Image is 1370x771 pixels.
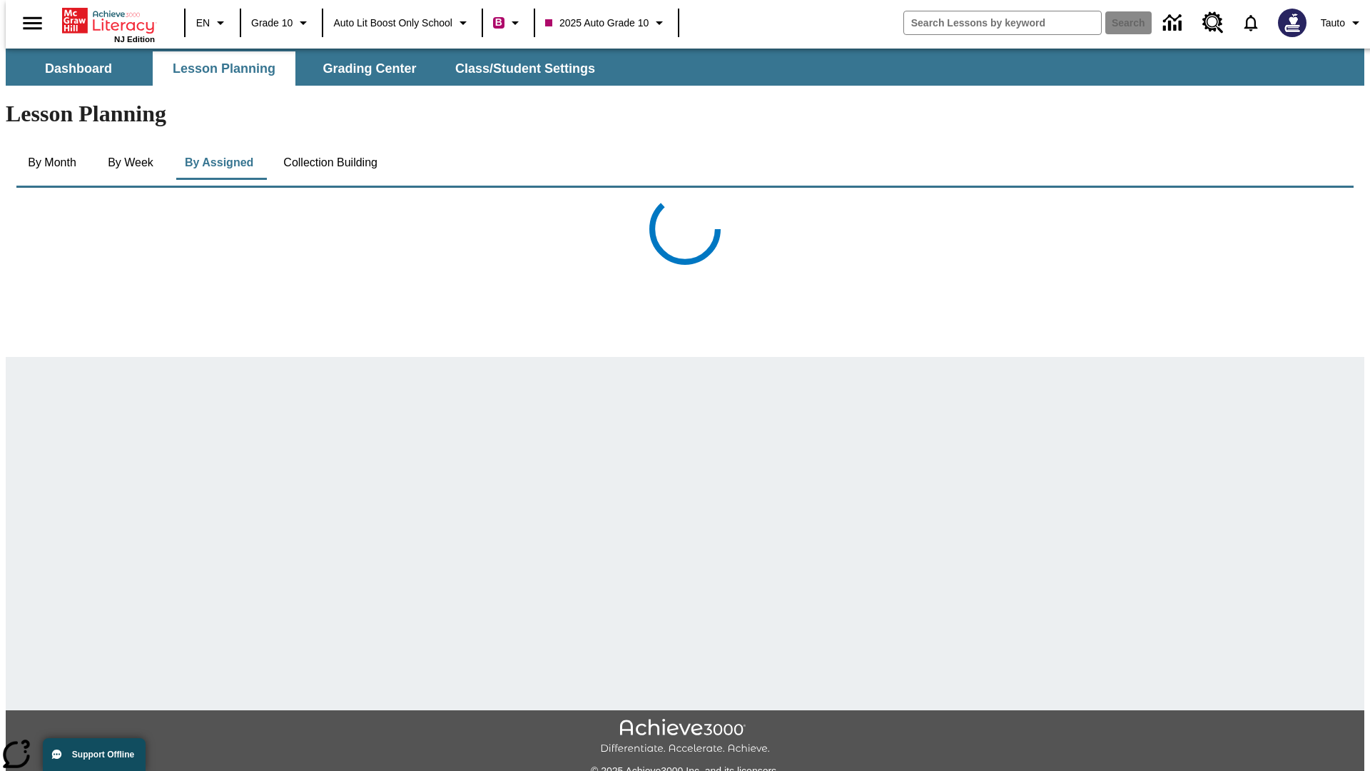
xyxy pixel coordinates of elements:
[298,51,441,86] button: Grading Center
[600,719,770,755] img: Achieve3000 Differentiate Accelerate Achieve
[6,101,1364,127] h1: Lesson Planning
[1315,10,1370,36] button: Profile/Settings
[62,5,155,44] div: Home
[1155,4,1194,43] a: Data Center
[6,49,1364,86] div: SubNavbar
[545,16,649,31] span: 2025 Auto Grade 10
[6,51,608,86] div: SubNavbar
[1278,9,1306,37] img: Avatar
[1321,16,1345,31] span: Tauto
[72,750,134,760] span: Support Offline
[1194,4,1232,42] a: Resource Center, Will open in new tab
[196,16,210,31] span: EN
[904,11,1101,34] input: search field
[114,35,155,44] span: NJ Edition
[16,146,88,180] button: By Month
[190,10,235,36] button: Language: EN, Select a language
[328,10,477,36] button: School: Auto Lit Boost only School, Select your school
[272,146,389,180] button: Collection Building
[539,10,674,36] button: Class: 2025 Auto Grade 10, Select your class
[245,10,318,36] button: Grade: Grade 10, Select a grade
[333,16,452,31] span: Auto Lit Boost only School
[43,738,146,771] button: Support Offline
[444,51,607,86] button: Class/Student Settings
[11,2,54,44] button: Open side menu
[173,146,265,180] button: By Assigned
[62,6,155,35] a: Home
[7,51,150,86] button: Dashboard
[1269,4,1315,41] button: Select a new avatar
[95,146,166,180] button: By Week
[1232,4,1269,41] a: Notifications
[153,51,295,86] button: Lesson Planning
[487,10,529,36] button: Boost Class color is violet red. Change class color
[251,16,293,31] span: Grade 10
[495,14,502,31] span: B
